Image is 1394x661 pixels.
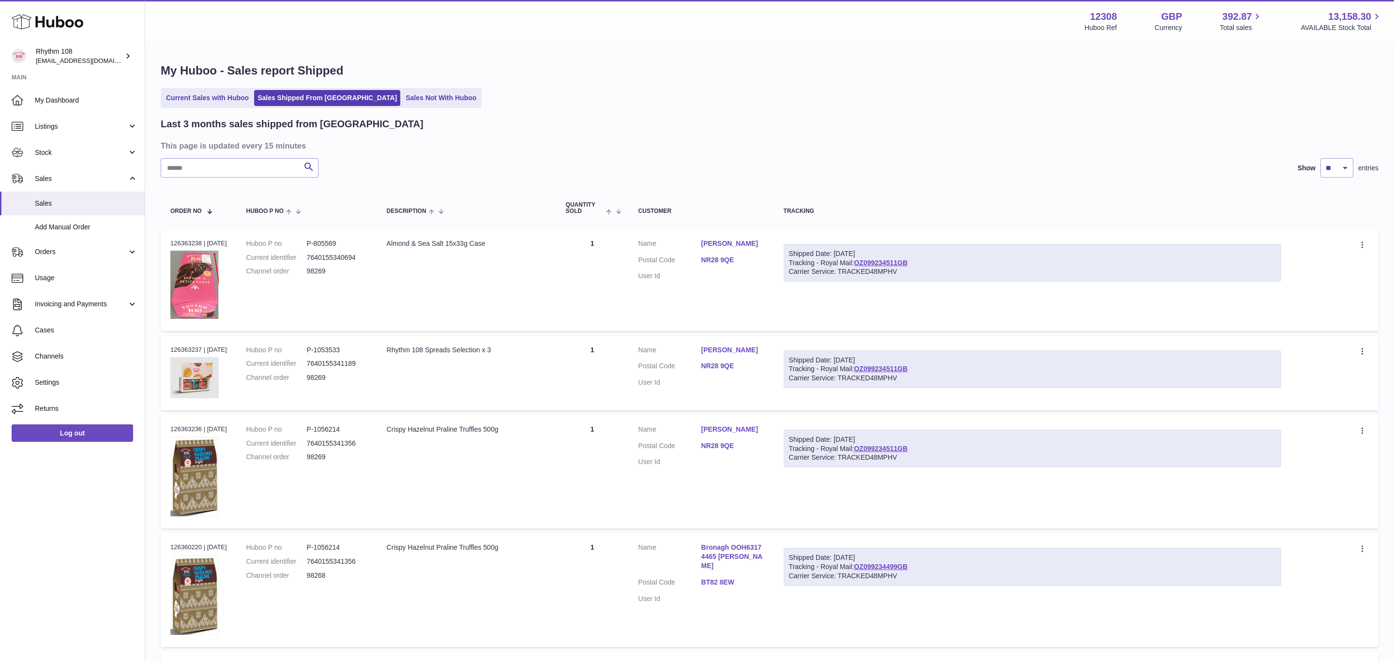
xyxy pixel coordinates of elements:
[161,140,1376,151] h3: This page is updated every 15 minutes
[402,90,480,106] a: Sales Not With Huboo
[1222,10,1252,23] span: 392.87
[246,208,284,214] span: Huboo P no
[170,208,202,214] span: Order No
[701,578,764,587] a: BT82 8EW
[36,57,142,64] span: [EMAIL_ADDRESS][DOMAIN_NAME]
[36,47,123,65] div: Rhythm 108
[701,441,764,451] a: NR28 9QE
[35,404,137,413] span: Returns
[246,452,307,462] dt: Channel order
[1220,10,1263,32] a: 392.87 Total sales
[246,359,307,368] dt: Current identifier
[701,239,764,248] a: [PERSON_NAME]
[307,239,367,248] dd: P-805569
[35,300,127,309] span: Invoicing and Payments
[1161,10,1182,23] strong: GBP
[387,208,426,214] span: Description
[307,557,367,566] dd: 7640155341356
[246,253,307,262] dt: Current identifier
[35,223,137,232] span: Add Manual Order
[638,271,701,281] dt: User Id
[638,346,701,357] dt: Name
[638,239,701,251] dt: Name
[246,557,307,566] dt: Current identifier
[307,253,367,262] dd: 7640155340694
[556,415,629,528] td: 1
[701,361,764,371] a: NR28 9QE
[1155,23,1182,32] div: Currency
[307,571,367,580] dd: 98268
[387,425,546,434] div: Crispy Hazelnut Praline Truffles 500g
[1301,10,1382,32] a: 13,158.30 AVAILABLE Stock Total
[35,174,127,183] span: Sales
[170,425,227,434] div: 126363236 | [DATE]
[701,346,764,355] a: [PERSON_NAME]
[161,118,424,131] h2: Last 3 months sales shipped from [GEOGRAPHIC_DATA]
[789,249,1276,258] div: Shipped Date: [DATE]
[170,251,219,319] img: 1688048918.JPG
[638,441,701,453] dt: Postal Code
[246,439,307,448] dt: Current identifier
[701,543,764,571] a: Bronagh OOH63174465 [PERSON_NAME]
[161,63,1379,78] h1: My Huboo - Sales report Shipped
[638,378,701,387] dt: User Id
[387,239,546,248] div: Almond & Sea Salt 15x33g Case
[246,373,307,382] dt: Channel order
[35,352,137,361] span: Channels
[638,255,701,267] dt: Postal Code
[307,439,367,448] dd: 7640155341356
[638,578,701,589] dt: Postal Code
[784,430,1282,468] div: Tracking - Royal Mail:
[784,244,1282,282] div: Tracking - Royal Mail:
[387,543,546,552] div: Crispy Hazelnut Praline Truffles 500g
[170,357,219,398] img: 1753718925.JPG
[246,267,307,276] dt: Channel order
[35,326,137,335] span: Cases
[854,563,908,571] a: OZ099234499GB
[246,543,307,552] dt: Huboo P no
[1298,164,1316,173] label: Show
[1220,23,1263,32] span: Total sales
[789,435,1276,444] div: Shipped Date: [DATE]
[246,571,307,580] dt: Channel order
[35,96,137,105] span: My Dashboard
[35,247,127,256] span: Orders
[35,148,127,157] span: Stock
[307,346,367,355] dd: P-1053533
[35,378,137,387] span: Settings
[307,425,367,434] dd: P-1056214
[246,239,307,248] dt: Huboo P no
[854,445,908,452] a: OZ099234511GB
[163,90,252,106] a: Current Sales with Huboo
[1358,164,1379,173] span: entries
[307,267,367,276] dd: 98269
[638,425,701,436] dt: Name
[789,553,1276,562] div: Shipped Date: [DATE]
[170,436,219,516] img: 1756376586.JPG
[854,259,908,267] a: OZ099234511GB
[12,49,26,63] img: orders@rhythm108.com
[784,208,1282,214] div: Tracking
[556,336,629,410] td: 1
[789,267,1276,276] div: Carrier Service: TRACKED48MPHV
[307,543,367,552] dd: P-1056214
[12,424,133,442] a: Log out
[170,543,227,552] div: 126360220 | [DATE]
[35,199,137,208] span: Sales
[789,356,1276,365] div: Shipped Date: [DATE]
[170,555,219,635] img: 1756376586.JPG
[566,202,604,214] span: Quantity Sold
[701,425,764,434] a: [PERSON_NAME]
[854,365,908,373] a: OZ099234511GB
[387,346,546,355] div: Rhythm 108 Spreads Selection x 3
[638,543,701,573] dt: Name
[1090,10,1117,23] strong: 12308
[246,346,307,355] dt: Huboo P no
[701,255,764,265] a: NR28 9QE
[246,425,307,434] dt: Huboo P no
[170,346,227,354] div: 126363237 | [DATE]
[784,350,1282,389] div: Tracking - Royal Mail:
[638,361,701,373] dt: Postal Code
[638,208,764,214] div: Customer
[1085,23,1117,32] div: Huboo Ref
